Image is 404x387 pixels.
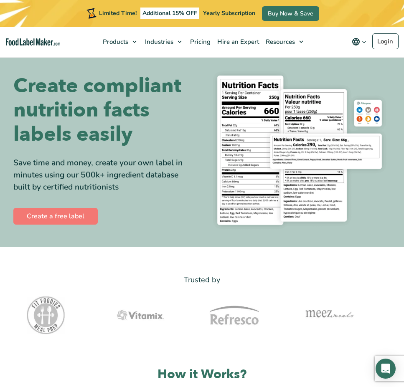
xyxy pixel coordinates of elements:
[99,27,141,57] a: Products
[99,9,137,17] span: Limited Time!
[186,27,213,57] a: Pricing
[215,38,260,46] span: Hire an Expert
[140,8,199,19] span: Additional 15% OFF
[13,157,196,193] div: Save time and money, create your own label in minutes using our 500k+ ingredient database built b...
[188,38,211,46] span: Pricing
[13,74,196,147] h1: Create compliant nutrition facts labels easily
[142,38,174,46] span: Industries
[203,9,255,17] span: Yearly Subscription
[262,6,319,21] a: Buy Now & Save
[13,274,391,286] p: Trusted by
[372,33,399,49] a: Login
[13,208,98,225] a: Create a free label
[13,366,391,382] h2: How it Works?
[100,38,129,46] span: Products
[263,38,296,46] span: Resources
[141,27,186,57] a: Industries
[376,359,396,379] div: Open Intercom Messenger
[213,27,262,57] a: Hire an Expert
[262,27,307,57] a: Resources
